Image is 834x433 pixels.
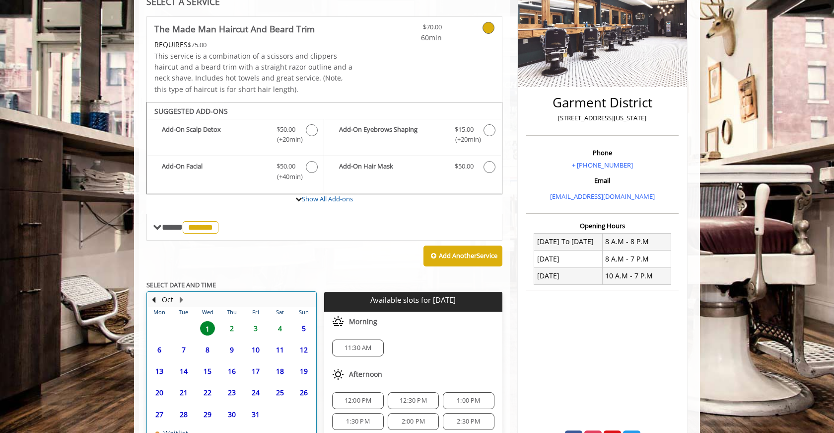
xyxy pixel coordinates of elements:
[154,106,228,116] b: SUGGESTED ADD-ONS
[383,32,442,43] span: 60min
[219,403,243,425] td: Select day30
[388,392,439,409] div: 12:30 PM
[292,339,316,360] td: Select day12
[152,407,167,422] span: 27
[449,134,479,145] span: (+20min )
[176,364,191,378] span: 14
[219,382,243,403] td: Select day23
[457,418,480,426] span: 2:30 PM
[244,403,268,425] td: Select day31
[224,385,239,400] span: 23
[149,294,157,305] button: Previous Month
[602,233,671,250] td: 8 A.M - 8 P.M
[296,343,311,357] span: 12
[329,161,496,175] label: Add-On Hair Mask
[443,413,494,430] div: 2:30 PM
[248,407,263,422] span: 31
[345,344,372,352] span: 11:30 AM
[550,192,655,201] a: [EMAIL_ADDRESS][DOMAIN_NAME]
[224,407,239,422] span: 30
[292,382,316,403] td: Select day26
[176,343,191,357] span: 7
[146,280,216,289] b: SELECT DATE AND TIME
[152,364,167,378] span: 13
[268,317,291,339] td: Select day4
[268,339,291,360] td: Select day11
[455,161,474,172] span: $50.00
[400,397,427,405] span: 12:30 PM
[244,339,268,360] td: Select day10
[244,307,268,317] th: Fri
[147,382,171,403] td: Select day20
[349,318,377,326] span: Morning
[219,317,243,339] td: Select day2
[328,296,498,304] p: Available slots for [DATE]
[224,364,239,378] span: 16
[332,340,383,356] div: 11:30 AM
[244,382,268,403] td: Select day24
[196,307,219,317] th: Wed
[272,134,301,145] span: (+20min )
[147,307,171,317] th: Mon
[248,385,263,400] span: 24
[439,251,497,260] b: Add Another Service
[273,343,287,357] span: 11
[219,339,243,360] td: Select day9
[200,364,215,378] span: 15
[152,385,167,400] span: 20
[423,246,502,266] button: Add AnotherService
[147,403,171,425] td: Select day27
[176,407,191,422] span: 28
[248,343,263,357] span: 10
[292,360,316,382] td: Select day19
[244,360,268,382] td: Select day17
[529,149,676,156] h3: Phone
[526,222,679,229] h3: Opening Hours
[268,307,291,317] th: Sat
[152,124,319,148] label: Add-On Scalp Detox
[248,321,263,336] span: 3
[200,321,215,336] span: 1
[147,360,171,382] td: Select day13
[196,360,219,382] td: Select day15
[455,124,474,135] span: $15.00
[388,413,439,430] div: 2:00 PM
[529,113,676,123] p: [STREET_ADDRESS][US_STATE]
[200,407,215,422] span: 29
[176,385,191,400] span: 21
[296,321,311,336] span: 5
[171,403,195,425] td: Select day28
[268,382,291,403] td: Select day25
[383,17,442,43] a: $70.00
[152,343,167,357] span: 6
[196,317,219,339] td: Select day1
[146,102,502,194] div: The Made Man Haircut And Beard Trim Add-onS
[534,251,603,267] td: [DATE]
[277,161,295,172] span: $50.00
[154,39,354,50] div: $75.00
[219,307,243,317] th: Thu
[402,418,425,426] span: 2:00 PM
[529,95,676,110] h2: Garment District
[171,339,195,360] td: Select day7
[277,124,295,135] span: $50.00
[534,233,603,250] td: [DATE] To [DATE]
[457,397,480,405] span: 1:00 PM
[154,51,354,95] p: This service is a combination of a scissors and clippers haircut and a beard trim with a straight...
[273,364,287,378] span: 18
[529,177,676,184] h3: Email
[332,392,383,409] div: 12:00 PM
[196,339,219,360] td: Select day8
[162,161,267,182] b: Add-On Facial
[154,22,315,36] b: The Made Man Haircut And Beard Trim
[219,360,243,382] td: Select day16
[171,382,195,403] td: Select day21
[534,267,603,284] td: [DATE]
[345,397,372,405] span: 12:00 PM
[154,40,188,49] span: This service needs some Advance to be paid before we block your appointment
[200,343,215,357] span: 8
[224,321,239,336] span: 2
[329,124,496,148] label: Add-On Eyebrows Shaping
[443,392,494,409] div: 1:00 PM
[200,385,215,400] span: 22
